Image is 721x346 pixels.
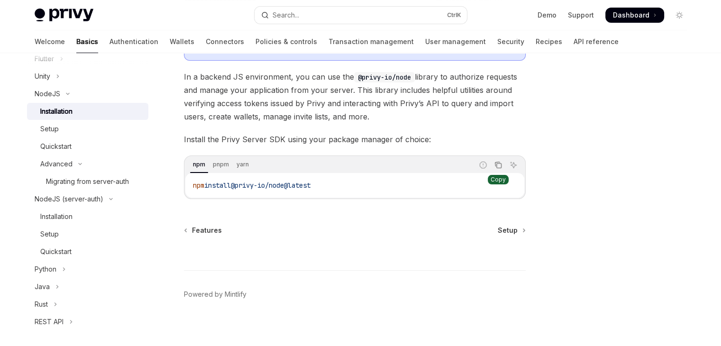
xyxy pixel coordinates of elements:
button: Toggle Python section [27,261,148,278]
a: Policies & controls [256,30,317,53]
div: Java [35,281,50,292]
a: API reference [574,30,619,53]
div: Setup [40,123,59,135]
div: Quickstart [40,246,72,257]
div: Unity [35,71,50,82]
a: Setup [27,120,148,137]
button: Toggle dark mode [672,8,687,23]
a: Quickstart [27,243,148,260]
div: npm [190,159,208,170]
button: Toggle Unity section [27,68,148,85]
a: Basics [76,30,98,53]
code: @privy-io/node [354,72,415,82]
button: Toggle Advanced section [27,155,148,173]
a: Demo [538,10,557,20]
a: Security [497,30,524,53]
span: Features [192,226,222,235]
button: Toggle NodeJS (server-auth) section [27,191,148,208]
span: npm [193,181,204,190]
div: NodeJS (server-auth) [35,193,103,205]
div: NodeJS [35,88,60,100]
div: Copy [488,175,509,184]
a: Welcome [35,30,65,53]
a: Authentication [110,30,158,53]
div: Quickstart [40,141,72,152]
div: Setup [40,228,59,240]
img: light logo [35,9,93,22]
a: Migrating from server-auth [27,173,148,190]
span: Install the Privy Server SDK using your package manager of choice: [184,133,526,146]
div: REST API [35,316,64,328]
span: In a backend JS environment, you can use the library to authorize requests and manage your applic... [184,70,526,123]
button: Toggle REST API section [27,313,148,330]
a: Connectors [206,30,244,53]
a: User management [425,30,486,53]
a: Recipes [536,30,562,53]
a: Installation [27,208,148,225]
div: Python [35,264,56,275]
div: Migrating from server-auth [46,176,129,187]
button: Ask AI [507,159,520,171]
a: Transaction management [329,30,414,53]
button: Open search [255,7,467,24]
a: Setup [27,226,148,243]
a: Powered by Mintlify [184,290,246,299]
div: yarn [234,159,252,170]
span: Ctrl K [447,11,461,19]
div: Search... [273,9,299,21]
a: Quickstart [27,138,148,155]
span: Dashboard [613,10,649,20]
span: install [204,181,231,190]
button: Report incorrect code [477,159,489,171]
a: Setup [498,226,525,235]
span: @privy-io/node@latest [231,181,310,190]
div: Advanced [40,158,73,170]
button: Toggle NodeJS section [27,85,148,102]
a: Features [185,226,222,235]
div: Installation [40,106,73,117]
a: Installation [27,103,148,120]
span: Setup [498,226,518,235]
div: Rust [35,299,48,310]
button: Copy the contents from the code block [492,159,504,171]
div: pnpm [210,159,232,170]
a: Wallets [170,30,194,53]
button: Toggle Rust section [27,296,148,313]
div: Installation [40,211,73,222]
a: Support [568,10,594,20]
button: Toggle Java section [27,278,148,295]
a: Dashboard [605,8,664,23]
